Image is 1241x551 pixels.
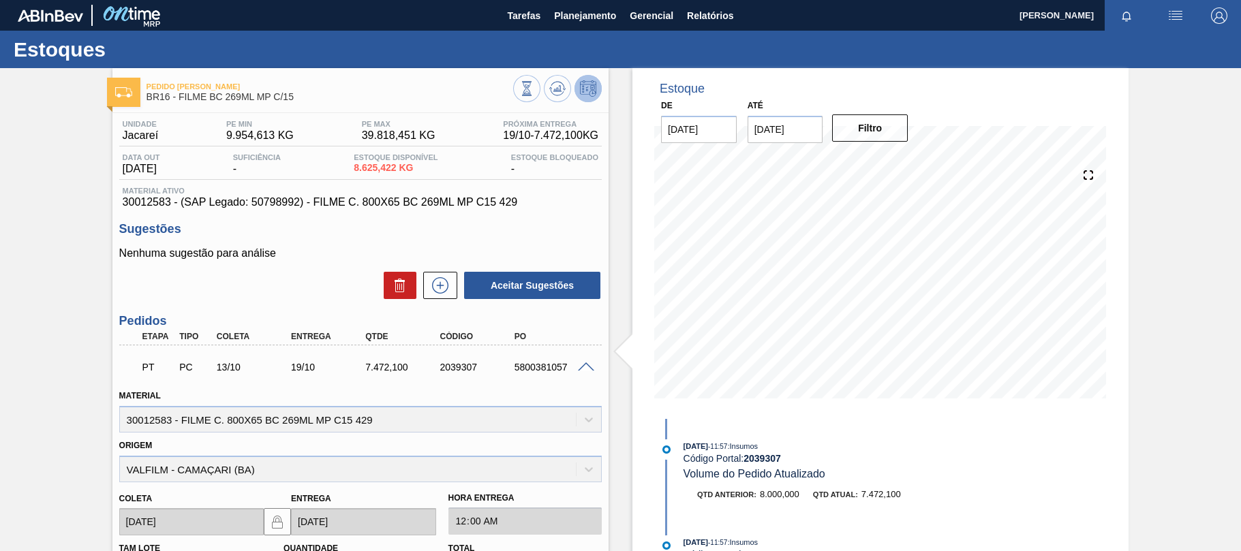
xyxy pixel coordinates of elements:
[291,508,435,535] input: dd/mm/yyyy
[513,75,540,102] button: Visão Geral dos Estoques
[139,352,177,382] div: Pedido em Trânsito
[748,116,823,143] input: dd/mm/yyyy
[291,494,331,503] label: Entrega
[1211,7,1227,24] img: Logout
[744,453,781,464] strong: 2039307
[511,332,594,341] div: PO
[147,82,513,91] span: Pedido [PERSON_NAME]
[684,453,1007,464] div: Código Portal:
[226,120,294,128] span: PE MIN
[448,488,602,508] label: Hora Entrega
[511,362,594,373] div: 5800381057
[1167,7,1184,24] img: userActions
[748,101,763,110] label: Até
[119,508,264,535] input: dd/mm/yyyy
[264,508,291,535] button: locked
[662,541,671,550] img: atual
[708,539,727,546] span: - 11:57
[362,120,435,128] span: PE MAX
[630,7,673,24] span: Gerencial
[119,391,161,400] label: Material
[288,332,371,341] div: Entrega
[507,7,540,24] span: Tarefas
[554,7,616,24] span: Planejamento
[362,129,435,142] span: 39.818,451 KG
[123,120,158,128] span: Unidade
[377,272,416,299] div: Excluir Sugestões
[18,10,83,22] img: TNhmsLtSVTkK8tSr43FrP2fwEKptu5GPRR3wAAAABJRU5ErkJggg==
[436,362,519,373] div: 2039307
[123,129,158,142] span: Jacareí
[544,75,571,102] button: Atualizar Gráfico
[832,114,908,142] button: Filtro
[708,443,727,450] span: - 11:57
[147,92,513,102] span: BR16 - FILME BC 269ML MP C/15
[727,538,758,546] span: : Insumos
[142,362,174,373] p: PT
[354,153,438,161] span: Estoque Disponível
[813,490,858,499] span: Qtd atual:
[661,116,737,143] input: dd/mm/yyyy
[176,362,214,373] div: Pedido de Compra
[574,75,602,102] button: Desprogramar Estoque
[662,445,671,454] img: atual
[436,332,519,341] div: Código
[119,247,602,259] p: Nenhuma sugestão para análise
[226,129,294,142] span: 9.954,613 KG
[213,332,296,341] div: Coleta
[119,314,602,328] h3: Pedidos
[684,442,708,450] span: [DATE]
[362,332,445,341] div: Qtde
[464,272,600,299] button: Aceitar Sugestões
[119,441,153,450] label: Origem
[230,153,284,175] div: -
[139,332,177,341] div: Etapa
[503,129,598,142] span: 19/10 - 7.472,100 KG
[684,468,825,479] span: Volume do Pedido Atualizado
[176,332,214,341] div: Tipo
[727,442,758,450] span: : Insumos
[362,362,445,373] div: 7.472,100
[760,489,799,499] span: 8.000,000
[861,489,901,499] span: 7.472,100
[123,196,598,208] span: 30012583 - (SAP Legado: 50798992) - FILME C. 800X65 BC 269ML MP C15 429
[213,362,296,373] div: 13/10/2025
[354,163,438,173] span: 8.625,422 KG
[123,153,160,161] span: Data out
[123,163,160,175] span: [DATE]
[233,153,281,161] span: Suficiência
[123,187,598,195] span: Material ativo
[416,272,457,299] div: Nova sugestão
[115,87,132,97] img: Ícone
[457,270,602,300] div: Aceitar Sugestões
[119,494,152,503] label: Coleta
[661,101,673,110] label: De
[687,7,733,24] span: Relatórios
[508,153,602,175] div: -
[511,153,598,161] span: Estoque Bloqueado
[503,120,598,128] span: Próxima Entrega
[14,42,256,57] h1: Estoques
[697,490,756,499] span: Qtd anterior:
[288,362,371,373] div: 19/10/2025
[1105,6,1148,25] button: Notificações
[119,222,602,236] h3: Sugestões
[269,514,286,530] img: locked
[684,538,708,546] span: [DATE]
[660,82,705,96] div: Estoque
